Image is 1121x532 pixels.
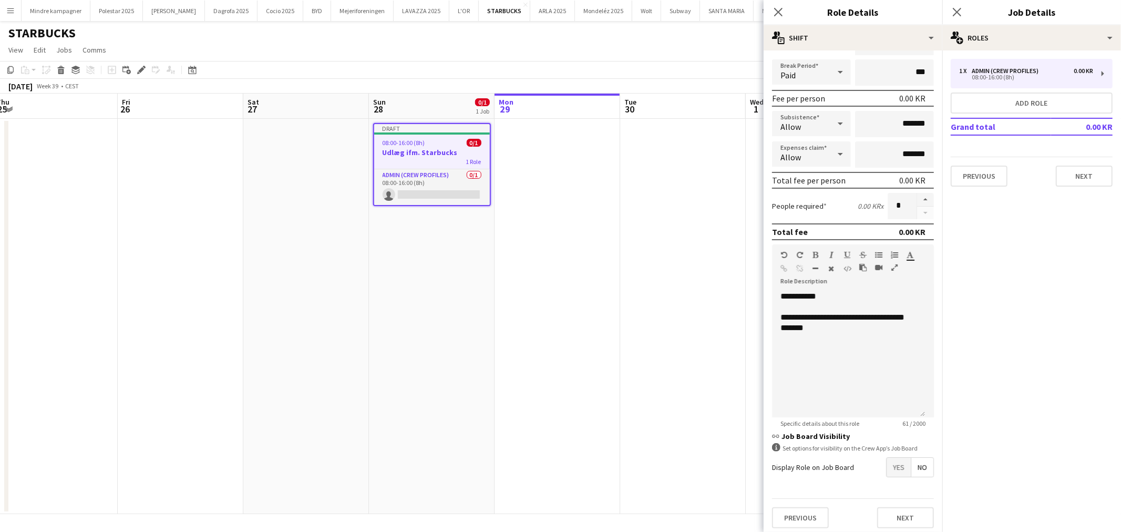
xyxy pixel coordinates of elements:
span: 0/1 [467,139,481,147]
button: Unordered List [875,251,882,259]
div: 08:00-16:00 (8h) [959,75,1093,80]
button: Ordered List [891,251,898,259]
span: 61 / 2000 [894,420,934,427]
h3: Udlæg ifm. Starbucks [374,148,490,157]
span: 30 [623,103,636,115]
button: Underline [844,251,851,259]
span: Sun [373,97,386,107]
span: Tue [624,97,636,107]
button: Mejeriforeningen [331,1,394,21]
button: Previous [951,166,1007,187]
button: Insert video [875,263,882,272]
button: HTML Code [844,264,851,273]
div: Roles [942,25,1121,50]
span: 27 [246,103,259,115]
h3: Job Board Visibility [772,432,934,441]
h3: Job Details [942,5,1121,19]
button: Next [1056,166,1113,187]
div: Shift [764,25,942,50]
button: MobilePay [754,1,798,21]
button: BYD [303,1,331,21]
span: Fri [122,97,130,107]
button: Strikethrough [859,251,867,259]
span: Edit [34,45,46,55]
div: CEST [65,82,79,90]
div: Total fee [772,227,808,237]
button: Fullscreen [891,263,898,272]
span: Week 39 [35,82,61,90]
span: 29 [497,103,513,115]
span: Yes [887,458,911,477]
div: Admin (crew profiles) [972,67,1043,75]
button: ARLA 2025 [530,1,575,21]
button: Horizontal Line [812,264,819,273]
button: Redo [796,251,804,259]
a: Edit [29,43,50,57]
button: SANTA MARIA [700,1,754,21]
button: Dagrofa 2025 [205,1,258,21]
app-job-card: Draft08:00-16:00 (8h)0/1Udlæg ifm. Starbucks1 RoleAdmin (crew profiles)0/108:00-16:00 (8h) [373,123,491,206]
span: View [8,45,23,55]
span: Allow [780,152,801,162]
div: 0.00 KR [1074,67,1093,75]
div: 1 Job [476,107,489,115]
a: Comms [78,43,110,57]
a: View [4,43,27,57]
button: Add role [951,93,1113,114]
td: 0.00 KR [1051,118,1113,135]
span: Allow [780,121,801,132]
button: Undo [780,251,788,259]
button: Wolt [632,1,661,21]
div: 1 x [959,67,972,75]
a: Jobs [52,43,76,57]
button: Polestar 2025 [90,1,143,21]
h1: STARBUCKS [8,25,76,41]
div: Fee per person [772,93,825,104]
div: Draft [374,124,490,132]
span: Specific details about this role [772,420,868,427]
span: Jobs [56,45,72,55]
label: Display Role on Job Board [772,463,854,472]
button: Previous [772,507,829,528]
div: Total fee per person [772,175,846,186]
span: 26 [120,103,130,115]
button: LAVAZZA 2025 [394,1,449,21]
span: Mon [499,97,513,107]
button: Bold [812,251,819,259]
button: Mondeléz 2025 [575,1,632,21]
span: 08:00-16:00 (8h) [383,139,425,147]
span: Wed [750,97,764,107]
span: 28 [372,103,386,115]
span: 1 [748,103,764,115]
button: [PERSON_NAME] [143,1,205,21]
button: Mindre kampagner [22,1,90,21]
button: Cocio 2025 [258,1,303,21]
td: Grand total [951,118,1051,135]
div: 0.00 KR x [858,201,883,211]
span: No [911,458,933,477]
div: 0.00 KR [899,93,925,104]
button: Subway [661,1,700,21]
button: Paste as plain text [859,263,867,272]
button: Increase [917,193,934,207]
span: Comms [83,45,106,55]
span: Sat [248,97,259,107]
span: 0/1 [475,98,490,106]
span: 1 Role [466,158,481,166]
div: Set options for visibility on the Crew App’s Job Board [772,443,934,453]
label: People required [772,201,827,211]
button: L'OR [449,1,479,21]
h3: Role Details [764,5,942,19]
button: Text Color [907,251,914,259]
button: Clear Formatting [828,264,835,273]
button: Next [877,507,934,528]
app-card-role: Admin (crew profiles)0/108:00-16:00 (8h) [374,169,490,205]
div: 0.00 KR [899,227,925,237]
span: Paid [780,70,796,80]
div: 0.00 KR [899,175,925,186]
button: STARBUCKS [479,1,530,21]
button: Italic [828,251,835,259]
div: [DATE] [8,81,33,91]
